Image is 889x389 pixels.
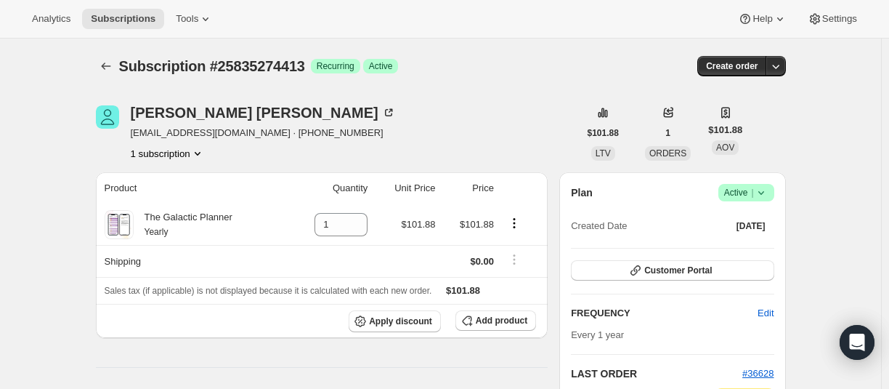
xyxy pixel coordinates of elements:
[369,60,393,72] span: Active
[644,265,712,276] span: Customer Portal
[119,58,305,74] span: Subscription #25835274413
[503,252,526,268] button: Shipping actions
[724,185,768,200] span: Active
[716,143,734,153] span: AOV
[23,9,79,29] button: Analytics
[440,172,498,204] th: Price
[665,127,670,139] span: 1
[657,123,679,143] button: 1
[571,260,774,281] button: Customer Portal
[840,325,874,360] div: Open Intercom Messenger
[96,105,119,129] span: Heather Sproule
[649,148,686,159] span: ORDERS
[131,126,396,140] span: [EMAIL_ADDRESS][DOMAIN_NAME] · [PHONE_NUMBER]
[460,219,494,230] span: $101.88
[742,366,774,381] button: #36628
[571,306,758,321] h2: FREQUENCY
[470,256,494,267] span: $0.00
[588,127,619,139] span: $101.88
[288,172,373,204] th: Quantity
[131,146,205,161] button: Product actions
[317,60,354,72] span: Recurring
[446,285,480,296] span: $101.88
[176,13,198,25] span: Tools
[728,216,774,236] button: [DATE]
[96,56,116,76] button: Subscriptions
[571,185,593,200] h2: Plan
[571,219,627,233] span: Created Date
[749,302,782,325] button: Edit
[751,187,753,198] span: |
[91,13,155,25] span: Subscriptions
[729,9,795,29] button: Help
[503,215,526,231] button: Product actions
[758,306,774,321] span: Edit
[571,329,624,340] span: Every 1 year
[697,56,766,76] button: Create order
[752,13,772,25] span: Help
[349,310,441,332] button: Apply discount
[736,220,766,232] span: [DATE]
[145,227,169,237] small: Yearly
[476,315,527,326] span: Add product
[105,286,432,296] span: Sales tax (if applicable) is not displayed because it is calculated with each new order.
[369,316,432,327] span: Apply discount
[799,9,866,29] button: Settings
[96,172,288,204] th: Product
[596,148,611,159] span: LTV
[134,210,232,239] div: The Galactic Planner
[708,123,742,137] span: $101.88
[402,219,436,230] span: $101.88
[822,13,857,25] span: Settings
[82,9,164,29] button: Subscriptions
[706,60,758,72] span: Create order
[571,366,742,381] h2: LAST ORDER
[372,172,439,204] th: Unit Price
[131,105,396,120] div: [PERSON_NAME] [PERSON_NAME]
[167,9,222,29] button: Tools
[742,368,774,379] a: #36628
[579,123,628,143] button: $101.88
[106,210,131,239] img: product img
[32,13,70,25] span: Analytics
[96,245,288,277] th: Shipping
[455,310,536,331] button: Add product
